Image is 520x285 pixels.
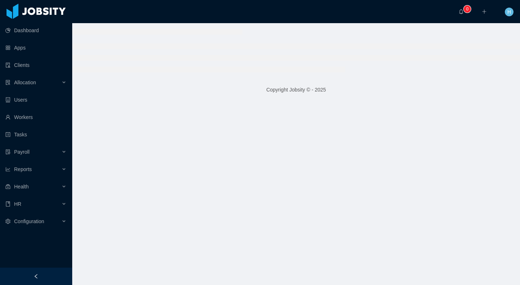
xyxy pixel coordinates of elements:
i: icon: bell [459,9,464,14]
i: icon: line-chart [5,167,10,172]
i: icon: medicine-box [5,184,10,189]
span: Payroll [14,149,30,155]
i: icon: plus [482,9,487,14]
span: HR [14,201,21,207]
i: icon: setting [5,219,10,224]
span: Health [14,184,29,190]
a: icon: robotUsers [5,93,66,107]
a: icon: appstoreApps [5,41,66,55]
span: Reports [14,166,32,172]
span: H [507,8,511,16]
a: icon: userWorkers [5,110,66,124]
i: icon: solution [5,80,10,85]
i: icon: book [5,201,10,207]
span: Configuration [14,218,44,224]
span: Allocation [14,80,36,85]
sup: 0 [464,5,471,13]
a: icon: pie-chartDashboard [5,23,66,38]
footer: Copyright Jobsity © - 2025 [72,77,520,102]
i: icon: file-protect [5,149,10,154]
a: icon: auditClients [5,58,66,72]
a: icon: profileTasks [5,127,66,142]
